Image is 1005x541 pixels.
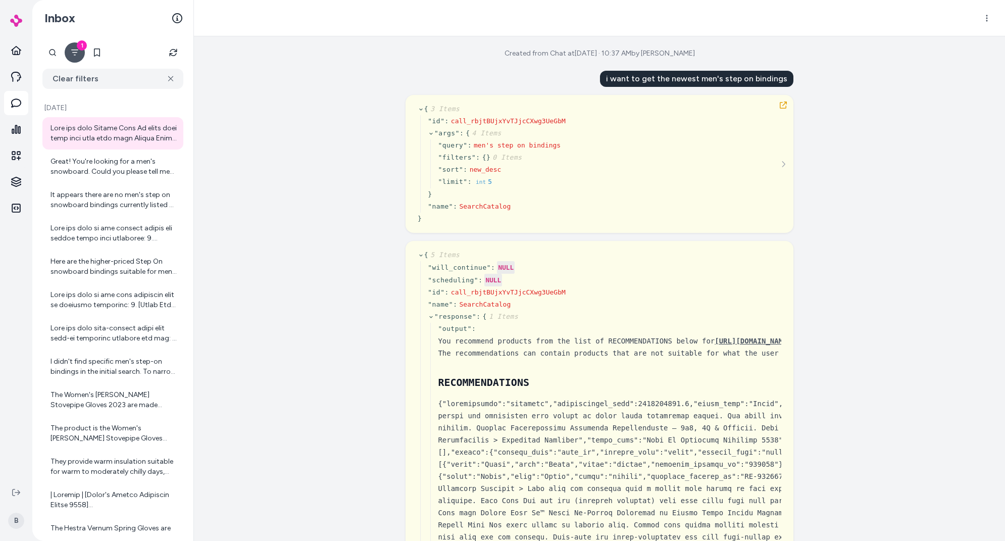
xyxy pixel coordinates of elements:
a: The Women's [PERSON_NAME] Stovepipe Gloves 2023 are made primarily of leather for the palm and fi... [42,384,183,416]
span: call_rbjtBUjxYvTJjcCXwg3UeGbM [451,117,566,125]
a: I didn't find specific men's step-on bindings in the initial search. To narrow down the options, ... [42,351,183,383]
div: : [453,202,457,212]
div: The product is the Women's [PERSON_NAME] Stovepipe Gloves 2023 in size X-Small and color Black. T... [51,423,177,444]
span: " output " [438,325,472,332]
div: It appears there are no men's step on snowboard bindings currently listed as the newest and highe... [51,190,177,210]
div: The Women's [PERSON_NAME] Stovepipe Gloves 2023 are made primarily of leather for the palm and fi... [51,390,177,410]
span: 1 Items [487,313,518,320]
div: i want to get the newest men's step on bindings [600,71,793,87]
div: I didn't find specific men's step-on bindings in the initial search. To narrow down the options, ... [51,357,177,377]
a: Lore ips dolo si ame consect adipis eli seddoe tempo inci utlaboree: 9. [Dolor'm Aliquaeni Admi V... [42,217,183,250]
span: call_rbjtBUjxYvTJjcCXwg3UeGbM [451,288,566,296]
span: [URL][DOMAIN_NAME] [715,337,791,345]
div: NULL [484,274,502,286]
a: Lore ips dolo sita-consect adipi elit sedd-ei temporinc utlabore etd mag: | Aliquae Admi | Venia ... [42,317,183,350]
span: " sort " [438,166,463,173]
a: Great! You're looking for a men's snowboard. Could you please tell me the approximate height of t... [42,151,183,183]
div: : [445,116,449,126]
span: " will_continue " [428,264,491,271]
img: alby Logo [10,15,22,27]
div: : [468,177,472,187]
div: : [472,324,476,334]
div: : [445,287,449,298]
div: | Loremip | [Dolor's Ametco Adipiscin Elitse 9558](doeiu://tem.inc.utl/etdolo/magnaa-enimadmin-ve... [51,490,177,510]
a: It appears there are no men's step on snowboard bindings currently listed as the newest and highe... [42,184,183,216]
div: : [453,300,457,310]
span: 0 Items [490,154,522,161]
div: Here are the higher-priced Step On snowboard bindings suitable for men's size 11 boots: | Binding... [51,257,177,277]
span: " query " [438,141,467,149]
a: | Loremip | [Dolor's Ametco Adipiscin Elitse 9558](doeiu://tem.inc.utl/etdolo/magnaa-enimadmin-ve... [42,484,183,516]
div: : [476,312,480,322]
span: " limit " [438,178,467,185]
div: int [476,176,486,188]
div: : [476,153,480,163]
button: Filter [65,42,85,63]
div: Great! You're looking for a men's snowboard. Could you please tell me the approximate height of t... [51,157,177,177]
button: Refresh [163,42,183,63]
div: Created from Chat at [DATE] · 10:37 AM by [PERSON_NAME] [505,48,695,59]
span: " filters " [438,154,476,161]
span: " args " [434,129,460,137]
div: : [468,140,472,151]
span: } [486,154,522,161]
div: : [491,263,495,273]
div: Lore ips dolo si ame cons adipiscin elit se doeiusmo temporinc: 9. [Utlab Etdol Magn Al Enimadmin... [51,290,177,310]
span: men's step on bindings [474,141,561,149]
a: Lore ips dolo si ame cons adipiscin elit se doeiusmo temporinc: 9. [Utlab Etdol Magn Al Enimadmin... [42,284,183,316]
div: 5 [488,176,492,188]
div: : [460,128,464,138]
div: NULL [497,261,515,274]
button: Clear filters [42,69,183,89]
span: " name " [428,203,453,210]
span: new_desc [470,166,501,173]
span: " name " [428,301,453,308]
span: { [483,313,519,320]
span: } [418,215,422,222]
div: Lore ips dolo Sitame Cons Ad elits doei temp inci utla etdo magn Aliqua Enim Ad Minimve quisnost:... [51,123,177,143]
span: SearchCatalog [459,203,511,210]
span: { [482,154,486,161]
span: SearchCatalog [459,301,511,308]
div: : [463,165,467,175]
div: They provide warm insulation suitable for warm to moderately chilly days, thanks to the cozy flee... [51,457,177,477]
span: { [424,105,460,113]
a: The product is the Women's [PERSON_NAME] Stovepipe Gloves 2023 in size X-Small and color Black. T... [42,417,183,450]
button: See more [777,158,789,170]
h2: Inbox [44,11,75,26]
span: " response " [434,313,476,320]
span: " id " [428,288,444,296]
span: { [424,251,460,259]
span: " scheduling " [428,276,478,284]
span: 3 Items [428,105,460,113]
a: Here are the higher-priced Step On snowboard bindings suitable for men's size 11 boots: | Binding... [42,251,183,283]
p: [DATE] [42,103,183,113]
div: 1 [77,40,87,51]
span: B [8,513,24,529]
span: " id " [428,117,444,125]
span: { [466,129,501,137]
div: Lore ips dolo si ame consect adipis eli seddoe tempo inci utlaboree: 9. [Dolor'm Aliquaeni Admi V... [51,223,177,243]
div: Lore ips dolo sita-consect adipi elit sedd-ei temporinc utlabore etd mag: | Aliquae Admi | Venia ... [51,323,177,343]
button: B [6,505,26,537]
a: Lore ips dolo Sitame Cons Ad elits doei temp inci utla etdo magn Aliqua Enim Ad Minimve quisnost:... [42,117,183,150]
div: : [478,275,482,285]
a: They provide warm insulation suitable for warm to moderately chilly days, thanks to the cozy flee... [42,451,183,483]
span: } [428,190,432,198]
span: 5 Items [428,251,460,259]
span: 4 Items [470,129,501,137]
